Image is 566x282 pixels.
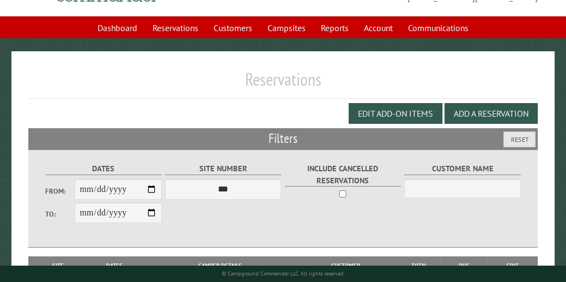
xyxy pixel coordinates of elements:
[45,209,74,219] label: To:
[146,256,294,276] th: Camper Details
[34,256,82,276] th: Site
[261,17,312,38] a: Campsites
[401,17,475,38] a: Communications
[441,256,488,276] th: Due
[207,17,259,38] a: Customers
[397,256,441,276] th: Total
[28,69,538,99] h1: Reservations
[28,128,538,149] h2: Filters
[222,270,345,277] small: © Campground Commander LLC. All rights reserved.
[314,17,355,38] a: Reports
[294,256,397,276] th: Customer
[285,163,401,187] label: Include Cancelled Reservations
[445,103,538,124] button: Add a Reservation
[165,163,281,175] label: Site Number
[146,17,205,38] a: Reservations
[45,163,161,175] label: Dates
[488,256,538,276] th: Edit
[404,163,520,175] label: Customer Name
[357,17,399,38] a: Account
[503,131,535,147] button: Reset
[91,17,144,38] a: Dashboard
[45,186,74,196] label: From:
[82,256,146,276] th: Dates
[349,103,442,124] button: Edit Add-on Items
